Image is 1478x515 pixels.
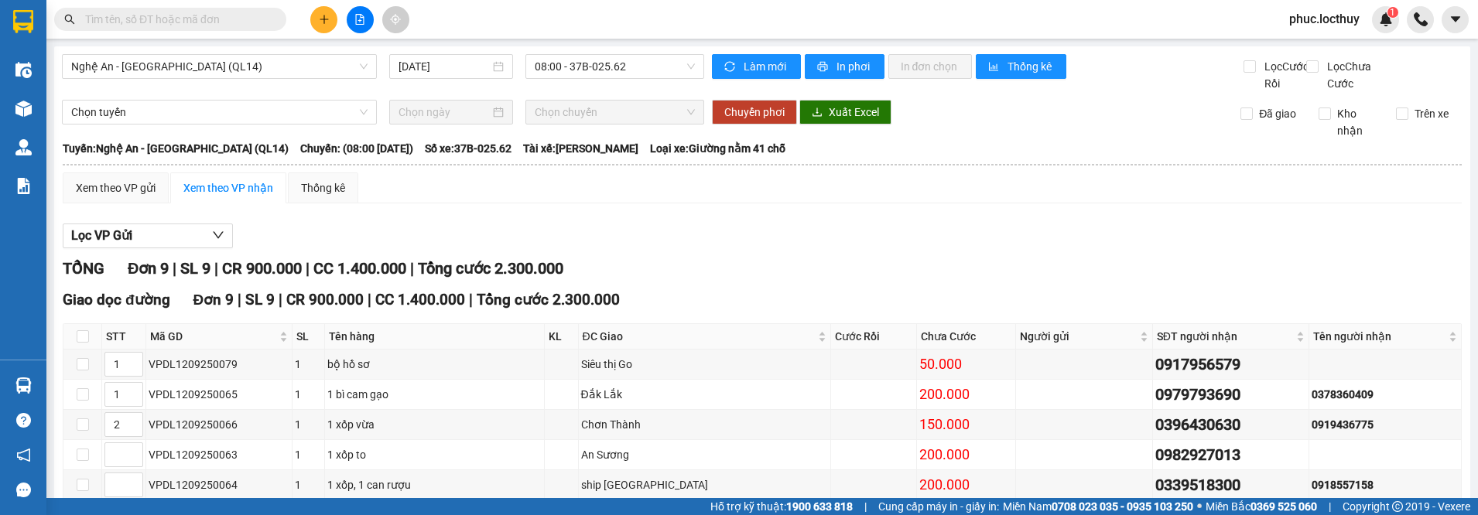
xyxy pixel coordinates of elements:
strong: 1900 633 818 [786,500,853,513]
td: 0982927013 [1153,440,1309,470]
span: Người gửi [1020,328,1137,345]
div: 1 [295,446,322,463]
img: warehouse-icon [15,101,32,117]
td: VPDL1209250064 [146,470,293,500]
td: 0919436775 [1309,410,1462,440]
div: Xem theo VP gửi [76,179,156,196]
span: phuc.locthuy [1277,9,1372,29]
span: bar-chart [988,61,1001,73]
div: 1 [295,476,322,493]
button: plus [310,6,337,33]
img: phone-icon [1414,12,1428,26]
span: CC 1.400.000 [375,291,465,309]
div: 0917956579 [1155,353,1306,377]
div: Đắk Lắk [581,386,828,403]
span: CR 900.000 [286,291,364,309]
span: | [469,291,473,309]
span: In phơi [837,58,872,75]
span: Thống kê [1008,58,1054,75]
span: 1 [1390,7,1395,18]
div: 0918557158 [1312,476,1459,493]
th: Chưa Cước [917,324,1015,350]
span: ⚪️ [1197,503,1202,510]
div: 1 xốp to [327,446,542,463]
td: VPDL1209250079 [146,350,293,380]
div: ship [GEOGRAPHIC_DATA] [581,476,828,493]
span: plus [319,14,330,25]
div: 0979793690 [1155,383,1306,407]
span: Đơn 9 [128,259,169,278]
th: SL [293,324,325,350]
div: Xem theo VP nhận [183,179,273,196]
div: 1 [295,386,322,403]
td: 0396430630 [1153,410,1309,440]
td: 0917956579 [1153,350,1309,380]
div: An Sương [581,446,828,463]
td: 0339518300 [1153,470,1309,500]
div: 200.000 [919,444,1012,466]
img: logo-vxr [13,10,33,33]
img: solution-icon [15,178,32,194]
span: CC 1.400.000 [313,259,406,278]
span: download [812,107,823,119]
input: Tìm tên, số ĐT hoặc mã đơn [85,11,268,28]
div: 200.000 [919,384,1012,405]
div: bộ hồ sơ [327,356,542,373]
span: Tài xế: [PERSON_NAME] [523,140,638,157]
span: printer [817,61,830,73]
span: Tổng cước 2.300.000 [477,291,620,309]
span: Chuyến: (08:00 [DATE]) [300,140,413,157]
td: VPDL1209250065 [146,380,293,410]
div: 0396430630 [1155,413,1306,437]
span: Tổng cước 2.300.000 [418,259,563,278]
span: SĐT người nhận [1157,328,1293,345]
button: caret-down [1442,6,1469,33]
div: Thống kê [301,179,345,196]
img: warehouse-icon [15,62,32,78]
th: Tên hàng [325,324,545,350]
span: notification [16,448,31,462]
div: 0378360409 [1312,386,1459,403]
span: Lọc Chưa Cước [1321,58,1400,92]
span: search [64,14,75,25]
span: Tên người nhận [1313,328,1445,345]
span: Số xe: 37B-025.62 [425,140,511,157]
span: down [212,229,224,241]
div: 150.000 [919,414,1012,435]
span: SL 9 [180,259,210,278]
div: 1 xốp, 1 can rượu [327,476,542,493]
span: | [238,291,241,309]
sup: 1 [1387,7,1398,18]
span: Xuất Excel [829,104,879,121]
span: Miền Bắc [1206,498,1317,515]
div: 1 xốp vừa [327,416,542,433]
div: 50.000 [919,353,1012,375]
div: 0339518300 [1155,473,1306,497]
td: 0918557158 [1309,470,1462,500]
img: icon-new-feature [1379,12,1393,26]
div: 1 bì cam gạo [327,386,542,403]
div: 0919436775 [1312,416,1459,433]
strong: 0369 525 060 [1250,500,1317,513]
div: 1 [295,356,322,373]
span: | [214,259,218,278]
span: Đơn 9 [193,291,234,309]
span: | [306,259,310,278]
div: 0982927013 [1155,443,1306,467]
button: aim [382,6,409,33]
span: | [173,259,176,278]
span: Cung cấp máy in - giấy in: [878,498,999,515]
span: | [368,291,371,309]
span: Trên xe [1408,105,1455,122]
span: Chọn tuyến [71,101,368,124]
span: Nghệ An - Bình Dương (QL14) [71,55,368,78]
span: CR 900.000 [222,259,302,278]
th: Cước Rồi [831,324,918,350]
span: ĐC Giao [583,328,815,345]
span: Giao dọc đường [63,291,170,309]
span: | [1329,498,1331,515]
span: Đã giao [1253,105,1302,122]
span: Loại xe: Giường nằm 41 chỗ [650,140,785,157]
span: 08:00 - 37B-025.62 [535,55,695,78]
button: syncLàm mới [712,54,801,79]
